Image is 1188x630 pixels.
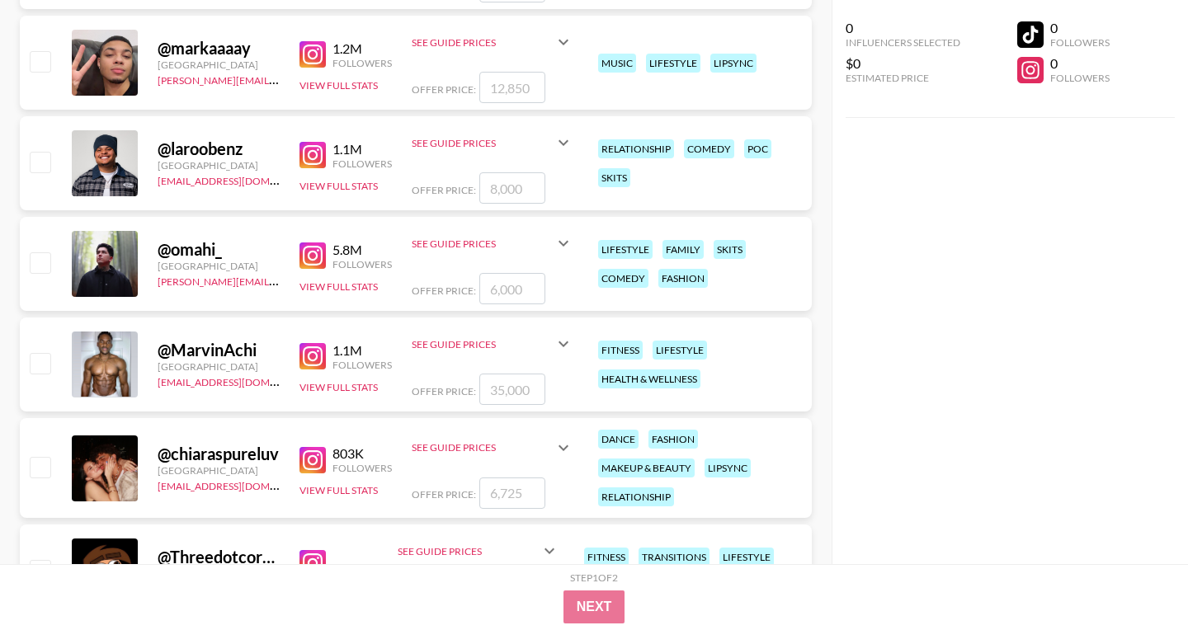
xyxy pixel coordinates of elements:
div: lifestyle [598,240,653,259]
div: Followers [332,57,392,69]
div: 1.1M [332,342,392,359]
div: health & wellness [598,369,700,388]
div: Estimated Price [846,72,960,84]
div: 1.2M [332,40,392,57]
a: [EMAIL_ADDRESS][DOMAIN_NAME] [158,172,323,187]
img: Instagram [299,550,326,576]
a: [EMAIL_ADDRESS][DOMAIN_NAME] [158,477,323,492]
div: @ MarvinAchi [158,340,280,360]
span: Offer Price: [412,83,476,96]
img: Instagram [299,447,326,473]
div: fashion [648,430,698,449]
div: Followers [1050,36,1110,49]
div: lipsync [705,458,751,477]
div: See Guide Prices [412,237,554,250]
input: 35,000 [479,374,545,405]
img: Instagram [299,343,326,369]
div: $0 [846,55,960,72]
div: See Guide Prices [398,545,540,557]
div: 5.8M [332,242,392,258]
div: See Guide Prices [412,324,573,364]
div: lifestyle [653,341,707,360]
button: View Full Stats [299,180,378,192]
div: skits [598,168,630,187]
div: skits [714,240,746,259]
div: music [598,54,636,73]
div: relationship [598,487,674,506]
a: [PERSON_NAME][EMAIL_ADDRESS][DOMAIN_NAME] [158,272,402,288]
div: [GEOGRAPHIC_DATA] [158,159,280,172]
button: View Full Stats [299,381,378,393]
div: family [662,240,704,259]
button: View Full Stats [299,79,378,92]
iframe: Drift Widget Chat Controller [1105,548,1168,610]
div: @ laroobenz [158,139,280,159]
img: Instagram [299,242,326,269]
div: 1.1M [332,141,392,157]
input: 8,000 [479,172,545,204]
img: Instagram [299,142,326,168]
div: fitness [584,548,629,567]
div: See Guide Prices [412,22,573,62]
div: dance [598,430,639,449]
div: fashion [658,269,708,288]
button: View Full Stats [299,280,378,293]
input: 12,850 [479,72,545,103]
div: Followers [1050,72,1110,84]
div: lifestyle [719,548,774,567]
div: comedy [598,269,648,288]
div: [GEOGRAPHIC_DATA] [158,464,280,477]
div: See Guide Prices [412,223,573,263]
div: [GEOGRAPHIC_DATA] [158,260,280,272]
div: @ omahi_ [158,239,280,260]
div: 0 [846,20,960,36]
div: fitness [598,341,643,360]
div: 0 [1050,55,1110,72]
div: @ markaaaay [158,38,280,59]
div: [GEOGRAPHIC_DATA] [158,59,280,71]
div: Followers [332,359,392,371]
div: Followers [332,258,392,270]
div: lifestyle [646,54,700,73]
div: [GEOGRAPHIC_DATA] [158,360,280,373]
div: Followers [332,157,392,170]
div: See Guide Prices [412,441,554,454]
div: relationship [598,139,674,158]
div: See Guide Prices [412,123,573,162]
img: Instagram [299,41,326,68]
a: [EMAIL_ADDRESS][DOMAIN_NAME] [158,373,323,388]
span: Offer Price: [412,284,476,297]
div: See Guide Prices [412,36,554,49]
div: @ chiaraspureluv [158,444,280,464]
input: 6,725 [479,477,545,509]
button: Next [563,590,625,623]
div: @ Threedotcorey [158,547,280,567]
div: See Guide Prices [412,137,554,149]
span: Offer Price: [412,385,476,397]
a: [PERSON_NAME][EMAIL_ADDRESS][DOMAIN_NAME] [158,71,402,87]
div: makeup & beauty [598,458,695,477]
div: Followers [332,462,392,474]
div: 803K [332,445,392,462]
div: comedy [684,139,734,158]
div: lipsync [710,54,757,73]
span: Offer Price: [412,184,476,196]
button: View Full Stats [299,484,378,496]
div: 0 [1050,20,1110,36]
div: Step 1 of 2 [570,571,618,584]
div: poc [744,139,771,158]
div: See Guide Prices [412,428,573,468]
input: 6,000 [479,273,545,304]
span: Offer Price: [412,488,476,501]
div: See Guide Prices [398,531,559,571]
div: transitions [639,548,709,567]
div: Influencers Selected [846,36,960,49]
div: See Guide Prices [412,338,554,350]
